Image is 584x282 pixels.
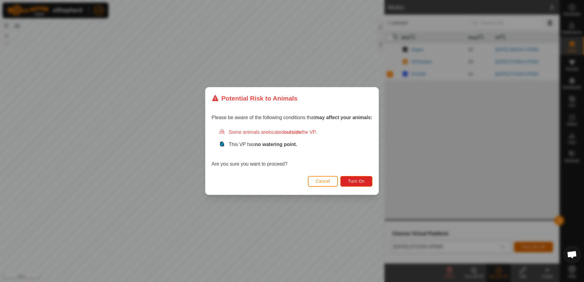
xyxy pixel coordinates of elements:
[348,179,365,184] span: Turn On
[284,130,301,135] strong: outside
[341,176,372,187] button: Turn On
[219,129,372,136] div: Some animals are
[212,93,298,103] div: Potential Risk to Animals
[563,245,581,264] div: Open chat
[255,142,297,147] strong: no watering point.
[268,130,317,135] span: located the VP.
[212,129,372,168] div: Are you sure you want to proceed?
[316,179,330,184] span: Cancel
[212,115,372,120] span: Please be aware of the following conditions that
[229,142,297,147] span: This VP has
[315,115,372,120] strong: may affect your animals:
[308,176,338,187] button: Cancel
